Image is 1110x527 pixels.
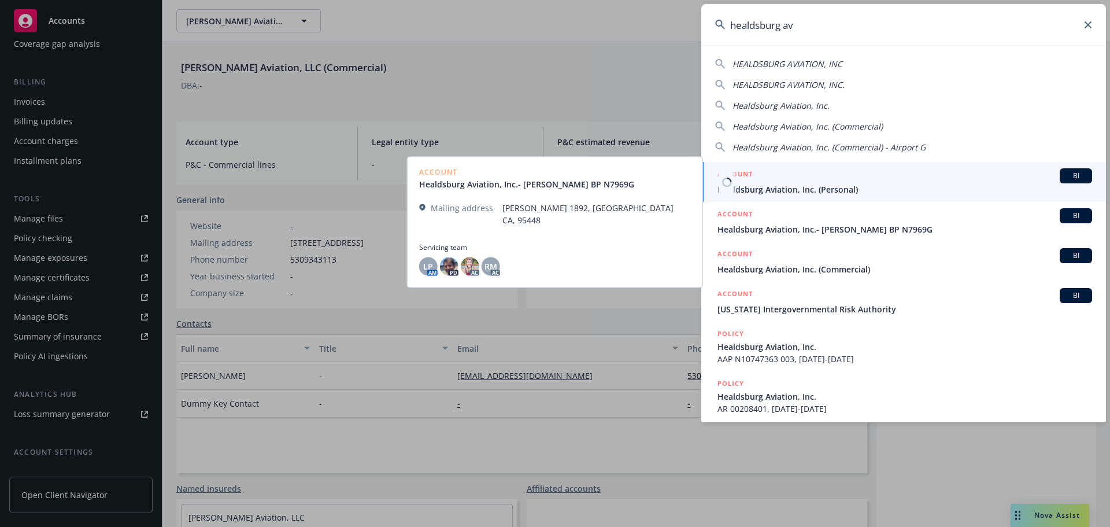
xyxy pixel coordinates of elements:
a: ACCOUNTBI[US_STATE] Intergovernmental Risk Authority [701,282,1106,322]
span: Healdsburg Aviation, Inc. [717,390,1092,403]
h5: ACCOUNT [717,248,753,262]
a: ACCOUNTBIHealdsburg Aviation, Inc. (Personal) [701,162,1106,202]
a: POLICYHealdsburg Aviation, Inc.AAP N10747363 003, [DATE]-[DATE] [701,322,1106,371]
span: Healdsburg Aviation, Inc. (Commercial) - Airport G [732,142,926,153]
span: Healdsburg Aviation, Inc. (Commercial) [717,263,1092,275]
span: AAP N10747363 003, [DATE]-[DATE] [717,353,1092,365]
a: ACCOUNTBIHealdsburg Aviation, Inc.- [PERSON_NAME] BP N7969G [701,202,1106,242]
h5: POLICY [717,328,744,340]
span: BI [1064,290,1087,301]
span: Healdsburg Aviation, Inc. [717,341,1092,353]
a: POLICYHealdsburg Aviation, Inc.AR 00208401, [DATE]-[DATE] [701,371,1106,421]
span: BI [1064,250,1087,261]
span: Healdsburg Aviation, Inc.- [PERSON_NAME] BP N7969G [717,223,1092,235]
span: BI [1064,171,1087,181]
h5: ACCOUNT [717,288,753,302]
input: Search... [701,4,1106,46]
span: HEALDSBURG AVIATION, INC [732,58,842,69]
span: Healdsburg Aviation, Inc. (Commercial) [732,121,883,132]
a: ACCOUNTBIHealdsburg Aviation, Inc. (Commercial) [701,242,1106,282]
span: HEALDSBURG AVIATION, INC. [732,79,845,90]
h5: ACCOUNT [717,168,753,182]
h5: POLICY [717,378,744,389]
span: [US_STATE] Intergovernmental Risk Authority [717,303,1092,315]
span: Healdsburg Aviation, Inc. [732,100,830,111]
span: BI [1064,211,1087,221]
span: AR 00208401, [DATE]-[DATE] [717,403,1092,415]
span: Healdsburg Aviation, Inc. (Personal) [717,183,1092,196]
h5: ACCOUNT [717,208,753,222]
